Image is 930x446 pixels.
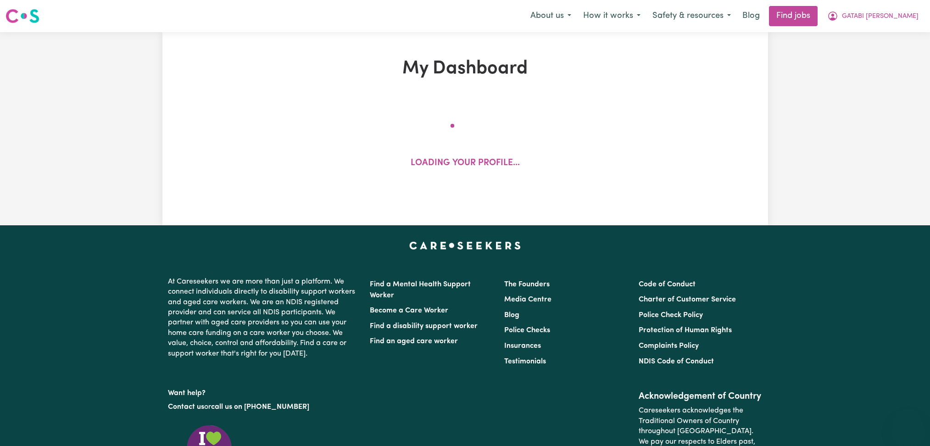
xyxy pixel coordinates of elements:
[646,6,737,26] button: Safety & resources
[370,281,471,299] a: Find a Mental Health Support Worker
[504,342,541,350] a: Insurances
[370,307,448,314] a: Become a Care Worker
[639,312,703,319] a: Police Check Policy
[821,6,924,26] button: My Account
[639,391,762,402] h2: Acknowledgement of Country
[370,323,478,330] a: Find a disability support worker
[504,358,546,365] a: Testimonials
[639,358,714,365] a: NDIS Code of Conduct
[6,8,39,24] img: Careseekers logo
[504,312,519,319] a: Blog
[409,242,521,249] a: Careseekers home page
[168,403,204,411] a: Contact us
[370,338,458,345] a: Find an aged care worker
[639,342,699,350] a: Complaints Policy
[6,6,39,27] a: Careseekers logo
[411,157,520,170] p: Loading your profile...
[269,58,662,80] h1: My Dashboard
[504,281,550,288] a: The Founders
[639,327,732,334] a: Protection of Human Rights
[524,6,577,26] button: About us
[893,409,923,439] iframe: Button to launch messaging window
[639,296,736,303] a: Charter of Customer Service
[168,385,359,398] p: Want help?
[842,11,919,22] span: GATABI [PERSON_NAME]
[168,273,359,362] p: At Careseekers we are more than just a platform. We connect individuals directly to disability su...
[211,403,309,411] a: call us on [PHONE_NUMBER]
[504,296,551,303] a: Media Centre
[168,398,359,416] p: or
[504,327,550,334] a: Police Checks
[737,6,765,26] a: Blog
[769,6,818,26] a: Find jobs
[639,281,696,288] a: Code of Conduct
[577,6,646,26] button: How it works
